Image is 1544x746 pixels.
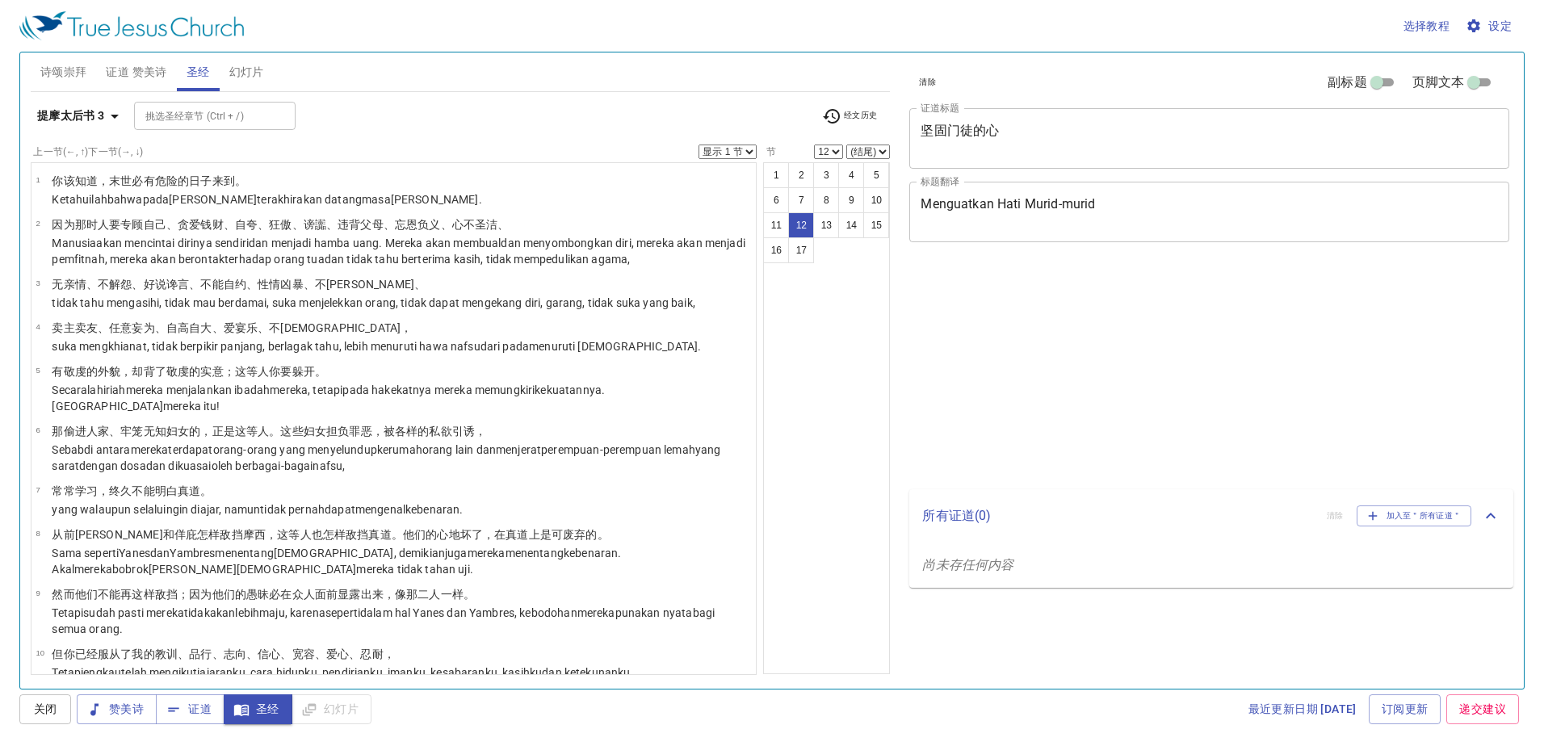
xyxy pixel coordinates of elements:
wg846: 愚昧 [246,588,475,601]
wg1118: 、忘恩负义 [384,218,510,231]
wg434: , tidak suka yang baik [582,296,694,309]
wg1510: orang-orang yang menyelundup [52,443,720,472]
wg2532: tidak pernah [260,503,463,516]
wg3446: ，却 [120,365,326,378]
span: 递交建议 [1459,699,1506,719]
p: 有 [52,363,751,379]
wg1922: kebenaran [405,503,464,516]
button: 赞美诗 [77,694,157,724]
span: 赞美诗 [90,699,144,719]
wg3842: ingin diajar [163,503,463,516]
wg1939: , [342,459,345,472]
button: 清除 [909,73,946,92]
wg989: , mereka akan berontak [105,253,631,266]
wg2078: akan datang [296,193,481,206]
button: 17 [788,237,814,263]
span: 圣经 [187,62,210,82]
wg4164: nafsu [313,459,345,472]
p: 因为 [52,216,751,233]
wg2532: Yambres [52,547,621,576]
wg3368: dapat [325,503,463,516]
wg1410: mengenal [355,503,464,516]
wg436: [DEMOGRAPHIC_DATA] [52,547,621,576]
wg3450: 教训 [155,648,395,660]
button: 13 [813,212,839,238]
wg26: dan ketekunanku [542,666,633,679]
wg2150: 的外貌 [86,365,326,378]
wg71: oleh berbagai-bagai [212,459,346,472]
wg4273: , tidak berpikir panjang [147,340,702,353]
button: 选择教程 [1397,11,1457,41]
button: 证道 [156,694,224,724]
wg665: mereka itu [163,400,220,413]
button: 3 [813,162,839,188]
p: 你该知道 [52,173,481,189]
wg1526: 这等人 [235,425,486,438]
button: 10 [863,187,889,213]
wg436: 真道 [368,528,608,541]
p: Manusia [52,235,751,267]
wg786: 、好说谗言 [132,278,426,291]
textarea: Menguatkan Hati Murid-murid [921,196,1498,227]
span: 证道 赞美诗 [106,62,166,82]
wg5187: 、爱宴乐 [212,321,413,334]
wg5613: 。 [464,588,475,601]
button: 15 [863,212,889,238]
wg72: 、志向 [212,648,395,660]
wg5366: . Mereka akan membual [52,237,745,266]
input: Type Bible Reference [139,107,264,125]
button: 加入至＂所有证道＂ [1357,505,1472,526]
wg225: 。 [200,484,212,497]
wg2540: [PERSON_NAME] [391,193,482,206]
wg1063: seperti [52,606,715,635]
wg3956: . [120,622,123,635]
wg444: 要 [109,218,509,231]
a: 最近更新日期 [DATE] [1242,694,1363,724]
p: 然而 [52,586,751,602]
button: 圣经 [224,694,292,724]
button: 9 [838,187,864,213]
span: 证道 [169,699,212,719]
wg193: , garang [540,296,695,309]
wg1764: 。 [235,174,246,187]
wg4286: 、信心 [246,648,395,660]
wg884: , tidak mempedulikan agama [480,253,630,266]
wg4298: tidak [52,606,715,635]
p: tidak tahu mengasihi [52,295,694,311]
wg193: 、性情凶暴 [246,278,426,291]
b: 提摩太后书 3 [37,106,105,126]
wg2192: lahiriah [52,383,605,413]
wg4102: 、宽容 [280,648,395,660]
wg786: , suka menjelekkan orang [266,296,694,309]
wg1744: ke [52,443,720,472]
button: 设定 [1462,11,1518,41]
wg1565: 一样 [441,588,475,601]
span: 圣经 [237,699,279,719]
wg1537: mereka [52,443,720,472]
wg5187: , lebih menuruti hawa nafsu [339,340,702,353]
wg1063: 那时人 [75,218,510,231]
wg5158: Yanes [52,547,621,576]
wg3779: 敌挡 [346,528,609,541]
span: 8 [36,529,40,538]
div: 所有证道(0)清除加入至＂所有证道＂ [909,489,1513,543]
wg1097: ，末 [98,174,246,187]
wg5130: 。这些妇女担负 [269,425,486,438]
wg96: . [470,563,473,576]
wg2228: menuruti [DEMOGRAPHIC_DATA] [529,340,701,353]
a: 递交建议 [1446,694,1519,724]
wg720: 敬虔的实意 [166,365,326,378]
wg3754: pada [143,193,482,206]
wg2250: 必有危险的 [132,174,246,187]
wg545: terhadap orang tua [224,253,630,266]
label: 节 [763,147,776,157]
wg4312: , berlagak tahu [262,340,701,353]
button: 2 [788,162,814,188]
wg2532: 怎样 [323,528,609,541]
wg3756: 再 [120,588,475,601]
button: 7 [788,187,814,213]
wg865: 、 [414,278,426,291]
wg4286: , imanku [383,666,634,679]
wg5281: ， [384,648,395,660]
wg1764: masa [362,193,482,206]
